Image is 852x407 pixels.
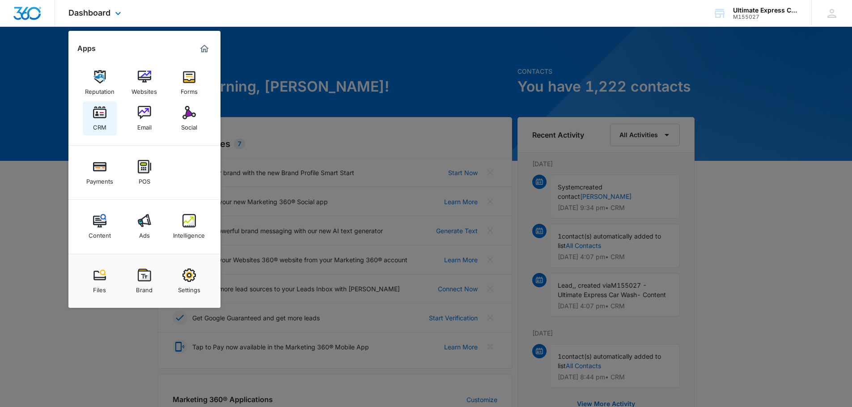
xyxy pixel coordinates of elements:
a: Reputation [83,66,117,100]
a: POS [127,155,161,189]
a: Social [172,101,206,135]
span: Dashboard [68,8,110,17]
a: Email [127,101,161,135]
div: Social [181,119,197,131]
a: Ads [127,210,161,243]
div: Brand [136,282,153,294]
div: POS [139,173,150,185]
div: account id [733,14,798,20]
div: Content [89,227,111,239]
a: CRM [83,101,117,135]
a: Websites [127,66,161,100]
div: account name [733,7,798,14]
div: Settings [178,282,200,294]
a: Content [83,210,117,243]
a: Brand [127,264,161,298]
a: Marketing 360® Dashboard [197,42,212,56]
div: Ads [139,227,150,239]
div: Email [137,119,152,131]
a: Files [83,264,117,298]
div: CRM [93,119,106,131]
div: Websites [131,84,157,95]
a: Settings [172,264,206,298]
a: Payments [83,155,117,189]
div: Reputation [85,84,114,95]
div: Payments [86,173,113,185]
div: Forms [181,84,198,95]
div: Intelligence [173,227,205,239]
div: Files [93,282,106,294]
h2: Apps [77,44,96,53]
a: Forms [172,66,206,100]
a: Intelligence [172,210,206,243]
